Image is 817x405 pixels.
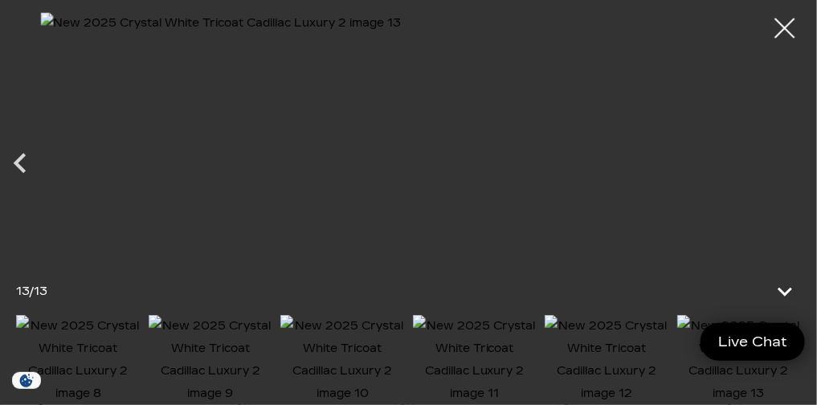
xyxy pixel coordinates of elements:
img: New 2025 Crystal White Tricoat Cadillac Luxury 2 image 11 [413,315,537,405]
span: 13 [34,284,47,298]
span: 13 [16,284,29,298]
div: / [16,280,47,303]
img: New 2025 Crystal White Tricoat Cadillac Luxury 2 image 13 [40,12,777,292]
span: Live Chat [710,333,795,351]
img: New 2025 Crystal White Tricoat Cadillac Luxury 2 image 10 [280,315,405,405]
img: Opt-Out Icon [8,372,45,389]
a: Live Chat [701,323,805,361]
img: New 2025 Crystal White Tricoat Cadillac Luxury 2 image 12 [545,315,669,405]
img: New 2025 Crystal White Tricoat Cadillac Luxury 2 image 13 [677,315,802,405]
section: Click to Open Cookie Consent Modal [8,372,45,389]
img: New 2025 Crystal White Tricoat Cadillac Luxury 2 image 8 [16,315,141,405]
img: New 2025 Crystal White Tricoat Cadillac Luxury 2 image 9 [149,315,273,405]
